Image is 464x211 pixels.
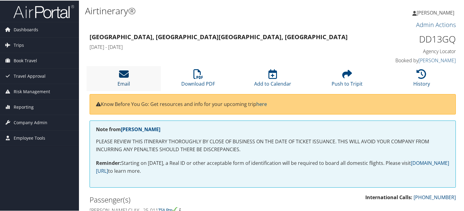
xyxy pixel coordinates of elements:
[96,159,449,174] a: [DOMAIN_NAME][URL]
[414,193,456,200] a: [PHONE_NUMBER]
[413,72,430,87] a: History
[371,47,456,54] h4: Agency Locator
[96,125,160,132] strong: Note from
[96,137,449,153] p: PLEASE REVIEW THIS ITINERARY THOROUGHLY BY CLOSE OF BUSINESS ON THE DATE OF TICKET ISSUANCE. THIS...
[90,194,268,204] h2: Passenger(s)
[118,72,130,87] a: Email
[371,32,456,45] h1: DD13GQ
[96,159,121,166] strong: Reminder:
[254,72,291,87] a: Add to Calendar
[371,56,456,63] h4: Booked by
[14,114,47,130] span: Company Admin
[14,99,34,114] span: Reporting
[85,4,335,17] h1: Airtinerary®
[332,72,363,87] a: Push to Tripit
[412,3,460,21] a: [PERSON_NAME]
[96,100,449,108] p: Know Before You Go: Get resources and info for your upcoming trip
[181,72,215,87] a: Download PDF
[14,53,37,68] span: Book Travel
[14,68,46,83] span: Travel Approval
[14,37,24,52] span: Trips
[365,193,412,200] strong: International Calls:
[90,43,362,50] h4: [DATE] - [DATE]
[90,32,348,40] strong: [GEOGRAPHIC_DATA], [GEOGRAPHIC_DATA] [GEOGRAPHIC_DATA], [GEOGRAPHIC_DATA]
[121,125,160,132] a: [PERSON_NAME]
[417,9,454,15] span: [PERSON_NAME]
[96,159,449,174] p: Starting on [DATE], a Real ID or other acceptable form of identification will be required to boar...
[256,100,267,107] a: here
[14,130,45,145] span: Employee Tools
[14,22,38,37] span: Dashboards
[416,20,456,28] a: Admin Actions
[13,4,74,18] img: airportal-logo.png
[14,83,50,99] span: Risk Management
[418,56,456,63] a: [PERSON_NAME]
